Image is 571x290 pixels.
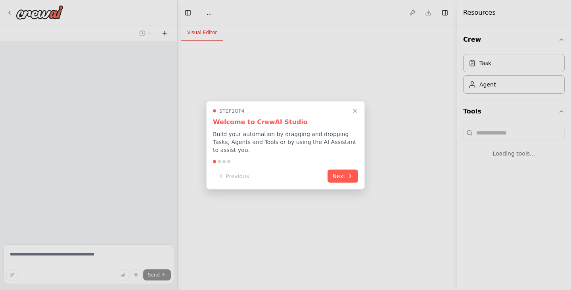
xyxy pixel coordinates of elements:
[213,117,358,127] h3: Welcome to CrewAI Studio
[350,106,360,115] button: Close walkthrough
[182,7,194,18] button: Hide left sidebar
[328,169,358,182] button: Next
[219,108,245,114] span: Step 1 of 4
[213,130,358,154] p: Build your automation by dragging and dropping Tasks, Agents and Tools or by using the AI Assista...
[213,169,254,182] button: Previous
